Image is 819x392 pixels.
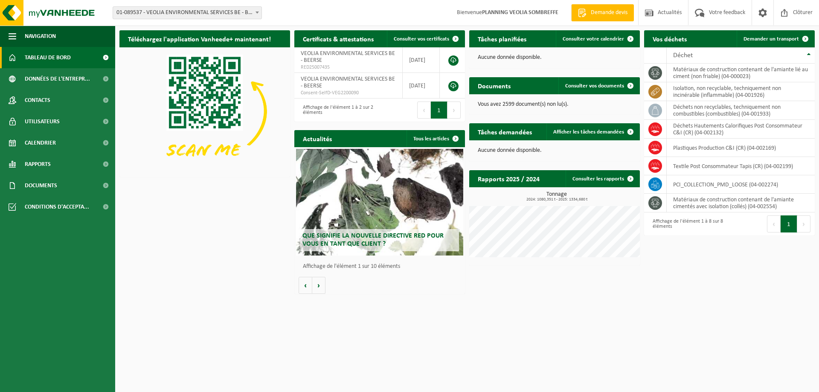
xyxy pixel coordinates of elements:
h2: Tâches planifiées [469,30,535,47]
button: 1 [431,102,447,119]
span: 01-089537 - VEOLIA ENVIRONMENTAL SERVICES BE - BEERSE [113,6,262,19]
div: Affichage de l'élément 1 à 2 sur 2 éléments [299,101,375,119]
span: VEOLIA ENVIRONMENTAL SERVICES BE - BEERSE [301,76,395,89]
span: Calendrier [25,132,56,154]
a: Tous les articles [407,130,464,147]
td: isolation, non recyclable, techniquement non incinérable (inflammable) (04-001926) [667,82,815,101]
td: [DATE] [403,47,440,73]
span: Demande devis [589,9,630,17]
p: Aucune donnée disponible. [478,55,631,61]
a: Consulter les rapports [566,170,639,187]
span: Afficher les tâches demandées [553,129,624,135]
td: matériaux de construction contenant de l'amiante lié au ciment (non friable) (04-000023) [667,64,815,82]
button: Next [447,102,461,119]
span: Que signifie la nouvelle directive RED pour vous en tant que client ? [302,232,444,247]
h2: Vos déchets [644,30,695,47]
p: Vous avez 2599 document(s) non lu(s). [478,102,631,107]
div: Affichage de l'élément 1 à 8 sur 8 éléments [648,215,725,233]
img: Download de VHEPlus App [119,47,290,175]
p: Affichage de l'élément 1 sur 10 éléments [303,264,461,270]
span: Utilisateurs [25,111,60,132]
span: Consent-SelfD-VEG2200090 [301,90,396,96]
h2: Tâches demandées [469,123,540,140]
button: Previous [767,215,781,232]
strong: PLANNING VEOLIA SOMBREFFE [482,9,558,16]
td: PCI_COLLECTION_PMD_LOOSE (04-002274) [667,175,815,194]
h2: Certificats & attestations [294,30,382,47]
span: Conditions d'accepta... [25,196,89,218]
span: Documents [25,175,57,196]
h3: Tonnage [473,192,640,202]
span: 01-089537 - VEOLIA ENVIRONMENTAL SERVICES BE - BEERSE [113,7,261,19]
span: 2024: 1080,351 t - 2025: 1334,680 t [473,197,640,202]
span: Demander un transport [743,36,799,42]
span: Tableau de bord [25,47,71,68]
a: Consulter vos documents [558,77,639,94]
span: Consulter vos certificats [394,36,449,42]
span: Rapports [25,154,51,175]
button: 1 [781,215,797,232]
a: Afficher les tâches demandées [546,123,639,140]
span: Navigation [25,26,56,47]
p: Aucune donnée disponible. [478,148,631,154]
td: Plastiques Production C&I (CR) (04-002169) [667,139,815,157]
h2: Documents [469,77,519,94]
a: Consulter vos certificats [387,30,464,47]
h2: Téléchargez l'application Vanheede+ maintenant! [119,30,279,47]
td: matériaux de construction contenant de l'amiante cimentés avec isolation (collés) (04-002554) [667,194,815,212]
button: Next [797,215,810,232]
span: Données de l'entrepr... [25,68,90,90]
span: VEOLIA ENVIRONMENTAL SERVICES BE - BEERSE [301,50,395,64]
td: déchets non recyclables, techniquement non combustibles (combustibles) (04-001933) [667,101,815,120]
a: Que signifie la nouvelle directive RED pour vous en tant que client ? [296,149,463,256]
td: Déchets Hautements Calorifiques Post Consommateur C&I (CR) (04-002132) [667,120,815,139]
span: Consulter vos documents [565,83,624,89]
h2: Rapports 2025 / 2024 [469,170,548,187]
h2: Actualités [294,130,340,147]
a: Demande devis [571,4,634,21]
span: Consulter votre calendrier [563,36,624,42]
span: RED25007435 [301,64,396,71]
button: Vorige [299,277,312,294]
td: Textile Post Consommateur Tapis (CR) (04-002199) [667,157,815,175]
button: Volgende [312,277,325,294]
span: Contacts [25,90,50,111]
a: Demander un transport [737,30,814,47]
a: Consulter votre calendrier [556,30,639,47]
span: Déchet [673,52,693,59]
button: Previous [417,102,431,119]
td: [DATE] [403,73,440,99]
